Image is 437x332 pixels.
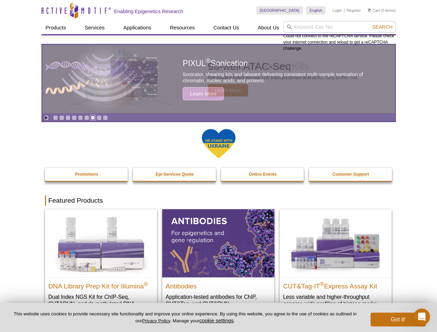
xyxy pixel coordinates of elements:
a: Online Events [221,168,305,181]
a: Register [347,8,361,13]
a: About Us [254,21,283,34]
a: Cart [368,8,380,13]
a: Go to slide 4 [72,115,77,120]
a: Resources [166,21,199,34]
a: Go to slide 3 [65,115,71,120]
a: Toggle autoplay [44,115,49,120]
a: English [306,6,326,15]
h2: DNA Library Prep Kit for Illumina [48,279,154,290]
iframe: Intercom live chat [413,308,430,325]
sup: ® [320,281,324,287]
a: Go to slide 9 [103,115,108,120]
button: Search [370,24,394,30]
h2: CUT&Tag-IT Express Assay Kit [283,279,388,290]
strong: Online Events [249,172,276,177]
a: Go to slide 8 [97,115,102,120]
h2: Antibodies [166,279,271,290]
a: CUT&Tag-IT® Express Assay Kit CUT&Tag-IT®Express Assay Kit Less variable and higher-throughput ge... [280,209,392,314]
a: [GEOGRAPHIC_DATA] [256,6,303,15]
a: Go to slide 5 [78,115,83,120]
a: Applications [119,21,155,34]
a: Customer Support [309,168,393,181]
a: DNA Library Prep Kit for Illumina DNA Library Prep Kit for Illumina® Dual Index NGS Kit for ChIP-... [45,209,157,321]
img: CUT&Tag-IT® Express Assay Kit [280,209,392,277]
img: All Antibodies [162,209,274,277]
a: Go to slide 6 [84,115,89,120]
h2: Featured Products [45,195,392,206]
li: (0 items) [368,6,396,15]
a: Contact Us [209,21,243,34]
p: This website uses cookies to provide necessary site functionality and improve your online experie... [11,311,359,324]
img: DNA Library Prep Kit for Illumina [45,209,157,277]
sup: ® [144,281,148,287]
button: cookie settings [199,317,234,323]
a: Products [42,21,70,34]
a: Promotions [45,168,129,181]
strong: Epi-Services Quote [156,172,194,177]
a: Epi-Services Quote [133,168,217,181]
strong: Promotions [75,172,98,177]
h2: Enabling Epigenetics Research [114,8,183,15]
a: All Antibodies Antibodies Application-tested antibodies for ChIP, CUT&Tag, and CUT&RUN. [162,209,274,314]
input: Keyword, Cat. No. [283,21,396,33]
span: Search [372,24,392,30]
p: Dual Index NGS Kit for ChIP-Seq, CUT&RUN, and ds methylated DNA assays. [48,293,154,314]
a: Go to slide 7 [90,115,95,120]
a: Login [333,8,342,13]
a: Services [81,21,109,34]
a: Go to slide 1 [53,115,58,120]
p: Less variable and higher-throughput genome-wide profiling of histone marks​. [283,293,388,307]
li: | [344,6,345,15]
img: We Stand With Ukraine [201,128,236,159]
div: Could not connect to the reCAPTCHA service. Please check your internet connection and reload to g... [283,21,396,52]
p: Application-tested antibodies for ChIP, CUT&Tag, and CUT&RUN. [166,293,271,307]
button: Got it! [371,313,426,326]
img: Your Cart [368,8,371,12]
a: Privacy Policy [142,318,170,323]
strong: Customer Support [333,172,369,177]
a: Go to slide 2 [59,115,64,120]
